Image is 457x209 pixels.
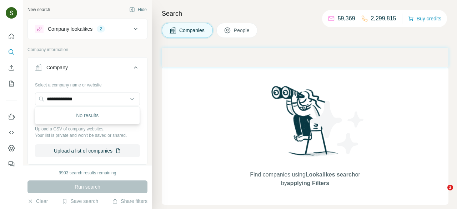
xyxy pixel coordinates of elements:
[62,198,98,205] button: Save search
[338,14,355,23] p: 59,369
[162,48,448,67] iframe: Banner
[35,132,140,139] p: Your list is private and won't be saved or shared.
[6,126,17,139] button: Use Surfe API
[6,158,17,170] button: Feedback
[162,9,448,19] h4: Search
[248,170,362,188] span: Find companies using or by
[112,198,147,205] button: Share filters
[46,64,68,71] div: Company
[433,185,450,202] iframe: Intercom live chat
[28,59,147,79] button: Company
[97,26,105,32] div: 2
[6,110,17,123] button: Use Surfe on LinkedIn
[6,77,17,90] button: My lists
[371,14,396,23] p: 2,299,815
[124,4,152,15] button: Hide
[6,142,17,155] button: Dashboard
[27,198,48,205] button: Clear
[27,6,50,13] div: New search
[179,27,205,34] span: Companies
[59,170,116,176] div: 9903 search results remaining
[28,20,147,38] button: Company lookalikes2
[35,144,140,157] button: Upload a list of companies
[306,171,355,178] span: Lookalikes search
[6,46,17,59] button: Search
[408,14,441,24] button: Buy credits
[27,46,147,53] p: Company information
[447,185,453,190] span: 2
[305,95,370,160] img: Surfe Illustration - Stars
[6,30,17,43] button: Quick start
[48,25,92,33] div: Company lookalikes
[6,7,17,19] img: Avatar
[35,79,140,88] div: Select a company name or website
[36,108,138,123] div: No results
[234,27,250,34] span: People
[35,126,140,132] p: Upload a CSV of company websites.
[287,180,329,186] span: applying Filters
[268,84,342,164] img: Surfe Illustration - Woman searching with binoculars
[6,61,17,74] button: Enrich CSV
